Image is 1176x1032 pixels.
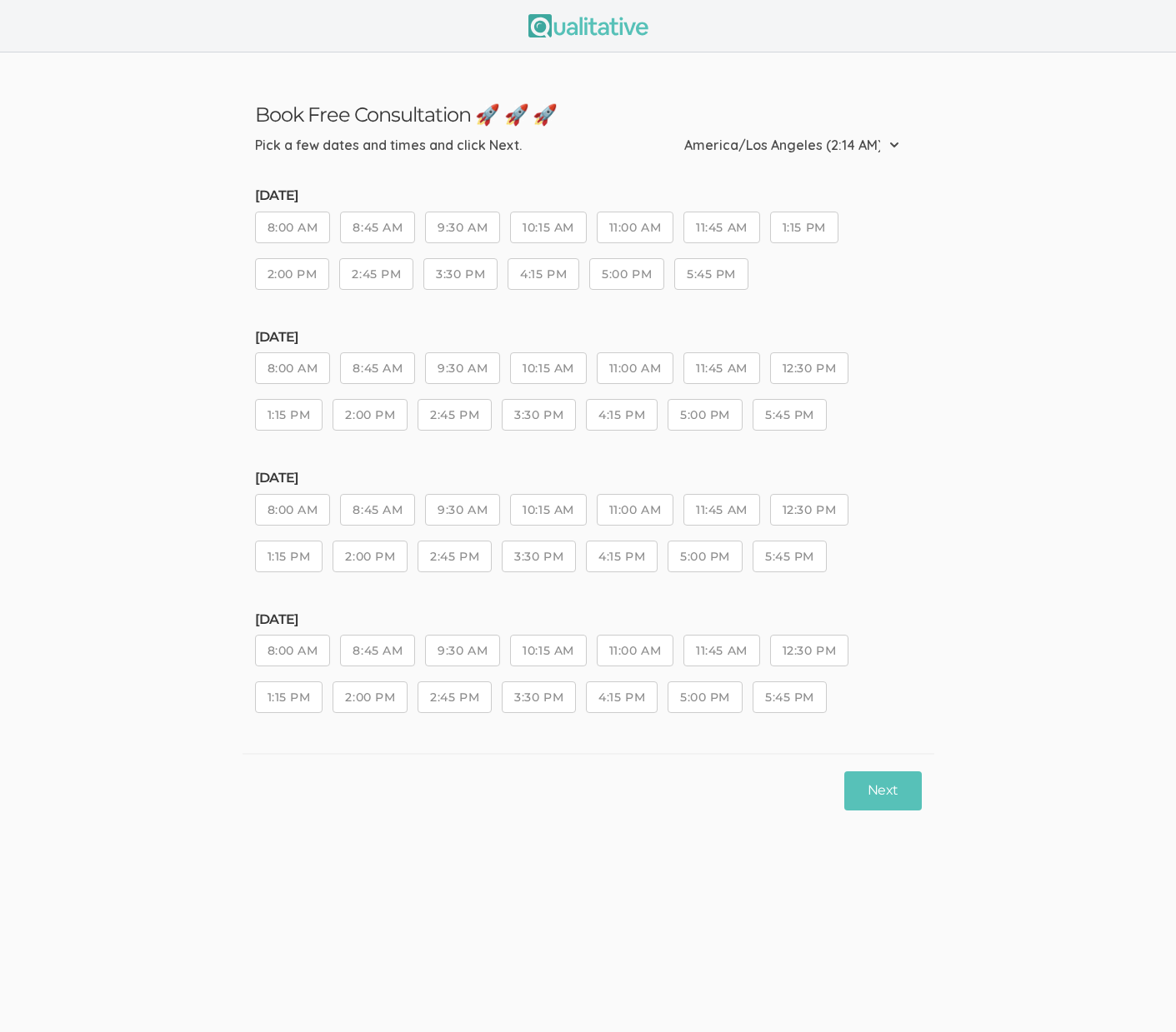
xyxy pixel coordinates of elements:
[425,635,500,666] button: 9:30 AM
[255,136,522,155] div: Pick a few dates and times and click Next.
[255,635,331,666] button: 8:00 AM
[425,352,500,384] button: 9:30 AM
[418,399,492,431] button: 2:45 PM
[597,352,673,384] button: 11:00 AM
[510,635,586,666] button: 10:15 AM
[683,494,759,526] button: 11:45 AM
[597,494,673,526] button: 11:00 AM
[255,399,323,431] button: 1:15 PM
[510,212,586,243] button: 10:15 AM
[674,258,748,290] button: 5:45 PM
[597,635,673,666] button: 11:00 AM
[255,330,922,345] h5: [DATE]
[683,212,759,243] button: 11:45 AM
[683,352,759,384] button: 11:45 AM
[255,612,922,627] h5: [DATE]
[255,541,323,572] button: 1:15 PM
[770,494,848,526] button: 12:30 PM
[425,494,500,526] button: 9:30 AM
[770,212,838,243] button: 1:15 PM
[510,352,586,384] button: 10:15 AM
[333,681,408,713] button: 2:00 PM
[528,14,648,37] img: Qualitative
[668,399,743,431] button: 5:00 PM
[255,681,323,713] button: 1:15 PM
[340,494,415,526] button: 8:45 AM
[586,399,658,431] button: 4:15 PM
[339,258,413,290] button: 2:45 PM
[683,635,759,666] button: 11:45 AM
[597,212,673,243] button: 11:00 AM
[255,494,331,526] button: 8:00 AM
[502,681,576,713] button: 3:30 PM
[586,541,658,572] button: 4:15 PM
[770,352,848,384] button: 12:30 PM
[255,102,922,127] h3: Book Free Consultation 🚀 🚀 🚀
[333,399,408,431] button: 2:00 PM
[502,541,576,572] button: 3:30 PM
[255,212,331,243] button: 8:00 AM
[255,258,330,290] button: 2:00 PM
[753,681,827,713] button: 5:45 PM
[844,771,921,810] button: Next
[753,541,827,572] button: 5:45 PM
[425,212,500,243] button: 9:30 AM
[589,258,664,290] button: 5:00 PM
[668,681,743,713] button: 5:00 PM
[668,541,743,572] button: 5:00 PM
[418,681,492,713] button: 2:45 PM
[340,352,415,384] button: 8:45 AM
[340,635,415,666] button: 8:45 AM
[255,471,922,486] h5: [DATE]
[418,541,492,572] button: 2:45 PM
[502,399,576,431] button: 3:30 PM
[423,258,498,290] button: 3:30 PM
[510,494,586,526] button: 10:15 AM
[508,258,579,290] button: 4:15 PM
[586,681,658,713] button: 4:15 PM
[333,541,408,572] button: 2:00 PM
[340,212,415,243] button: 8:45 AM
[753,399,827,431] button: 5:45 PM
[255,352,331,384] button: 8:00 AM
[255,188,922,203] h5: [DATE]
[770,635,848,666] button: 12:30 PM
